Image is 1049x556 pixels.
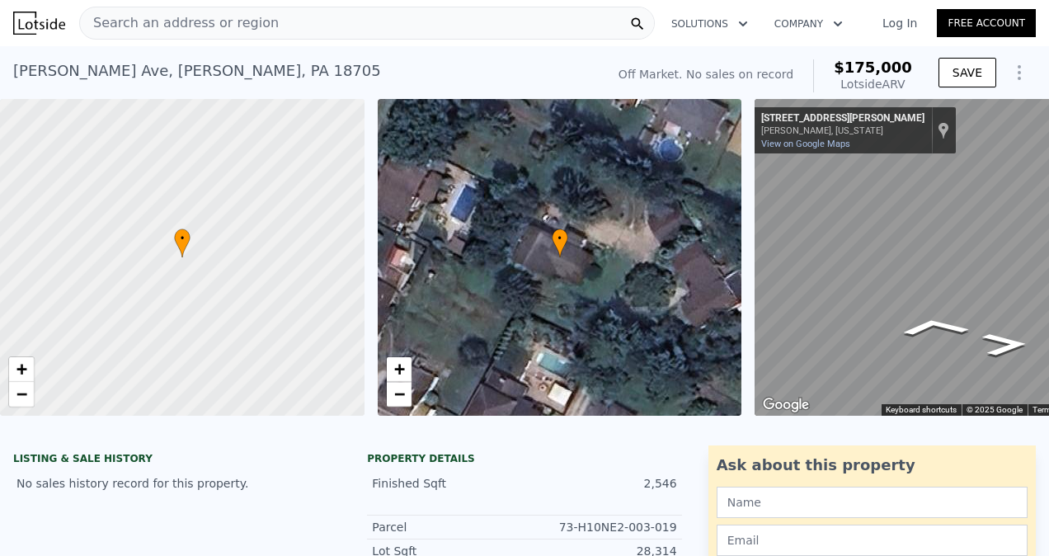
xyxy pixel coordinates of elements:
span: • [174,231,191,246]
div: No sales history record for this property. [13,469,327,498]
a: Free Account [937,9,1036,37]
a: Zoom out [9,382,34,407]
input: Name [717,487,1028,518]
span: + [393,359,404,379]
div: Parcel [372,519,524,535]
div: Finished Sqft [372,475,524,492]
a: Zoom out [387,382,412,407]
path: Go East, Matson Ave [963,327,1047,361]
div: LISTING & SALE HISTORY [13,452,327,469]
a: Show location on map [938,121,949,139]
img: Google [759,394,813,416]
div: [PERSON_NAME], [US_STATE] [761,125,924,136]
button: Show Options [1003,56,1036,89]
div: Off Market. No sales on record [619,66,793,82]
path: Go Northeast, Scott St [880,313,989,341]
span: • [552,231,568,246]
div: 73-H10NE2-003-019 [524,519,677,535]
a: Zoom in [387,357,412,382]
button: Solutions [658,9,761,39]
input: Email [717,525,1028,556]
span: © 2025 Google [967,405,1023,414]
div: Lotside ARV [834,76,912,92]
button: Keyboard shortcuts [886,404,957,416]
div: Ask about this property [717,454,1028,477]
a: Log In [863,15,937,31]
div: • [552,229,568,257]
a: View on Google Maps [761,139,850,149]
a: Zoom in [9,357,34,382]
img: Lotside [13,12,65,35]
span: − [393,384,404,404]
div: [STREET_ADDRESS][PERSON_NAME] [761,112,924,125]
button: SAVE [938,58,996,87]
div: Property details [367,452,681,465]
span: $175,000 [834,59,912,76]
span: + [16,359,27,379]
div: [PERSON_NAME] Ave , [PERSON_NAME] , PA 18705 [13,59,381,82]
span: Search an address or region [80,13,279,33]
span: − [16,384,27,404]
div: 2,546 [524,475,677,492]
div: • [174,229,191,257]
a: Open this area in Google Maps (opens a new window) [759,394,813,416]
button: Company [761,9,856,39]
